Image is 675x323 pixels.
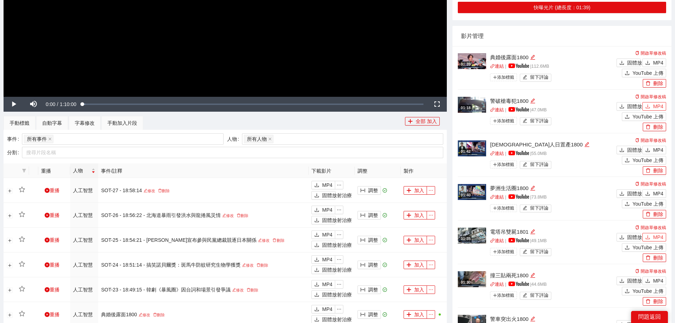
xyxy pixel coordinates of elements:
span: 刪除 [646,81,651,87]
span: 下載 [645,191,650,197]
span: 編輯 [258,238,262,242]
button: 展開行 [7,188,13,194]
button: 省略 [335,230,343,239]
font: 修改 [236,288,244,292]
font: 01:42 [461,149,471,154]
font: 固體放射治療 [322,217,352,223]
font: 加入 [414,212,424,218]
font: 調整 [368,237,378,243]
span: 遊戲圈 [45,262,50,267]
span: 編輯 [530,55,535,60]
font: 快曝光片 (總長度：01:39) [534,5,590,10]
button: 下載MP4 [642,146,666,154]
button: 下載MP4 [642,59,666,67]
span: 下載 [314,292,319,298]
button: 下載固體放射治療 [617,277,641,285]
button: 下載MP4 [311,230,335,239]
button: 下載MP4 [311,181,335,189]
button: 展開行 [7,287,13,293]
font: 固體放射治療 [627,104,657,109]
span: 複製 [635,95,640,99]
font: 連結 [495,238,504,243]
font: MP4 [653,234,663,240]
font: 留下評論 [530,162,549,167]
button: 下載固體放射治療 [311,191,336,200]
div: 編輯 [530,184,535,193]
font: 01:30 [461,280,471,284]
button: 下載固體放射治療 [617,189,641,198]
span: 遊戲圈 [45,188,50,193]
font: 加入 [414,287,424,293]
button: 快曝光片 (總長度：01:39) [458,2,666,13]
span: 上傳 [625,245,630,251]
div: 編輯 [530,228,535,236]
span: 上傳 [625,114,630,120]
img: yt_logo_rgb_light.a676ea31.png [508,151,529,155]
font: MP4 [322,282,332,287]
button: 編輯留下評論 [520,117,551,125]
span: 下載 [314,232,319,238]
button: 加加入 [404,261,427,269]
span: 關聯 [490,282,495,286]
font: MP4 [322,182,332,188]
button: 下載固體放射治療 [311,290,336,299]
span: 編輯 [584,142,590,147]
font: 修改 [147,189,155,193]
button: 省略 [427,310,435,319]
span: 下載 [314,183,319,188]
span: 複製 [635,225,640,230]
font: 修改 [142,313,150,317]
button: 下載MP4 [311,206,335,214]
span: 加 [406,262,411,268]
button: 展開行 [7,238,13,243]
span: 編輯 [144,189,147,193]
font: 調整 [368,212,378,218]
button: 下載MP4 [311,280,335,289]
button: 加加入 [404,285,427,294]
span: 複製 [635,51,640,55]
span: 刪除 [272,238,276,242]
div: 編輯 [530,53,535,62]
a: 關聯連結 [490,107,504,112]
font: 01:35 [461,236,471,241]
img: 36e08671-e608-47e2-8475-4103c4b857f2.jpg [458,228,486,244]
font: 固體放射治療 [627,278,657,284]
font: 修改 [246,263,254,267]
font: YouTube 上傳 [632,201,663,207]
font: 重播 [50,287,60,293]
img: 29c28c3b-5865-43b8-bfa3-7d8c39d13ec2.jpg [458,271,486,287]
font: 調整 [368,188,378,193]
font: MP4 [653,191,663,196]
span: 省略 [335,282,343,287]
font: YouTube 上傳 [632,245,663,250]
button: 加加入 [404,310,427,319]
span: 省略 [335,183,343,188]
button: 展開行 [7,262,13,268]
span: 上傳 [625,71,630,76]
font: 重播 [50,188,60,193]
span: 下載 [619,235,624,240]
button: 上傳YouTube 上傳 [622,200,666,208]
font: MP4 [653,60,663,66]
button: 省略 [335,255,343,264]
span: 加 [406,213,411,218]
font: 刪除 [260,263,268,267]
button: 加全部 加入 [405,117,440,126]
font: 重播 [50,262,60,268]
span: 關聯 [490,195,495,199]
span: 下載 [314,257,319,263]
button: 刪除刪除 [643,79,666,88]
button: 省略 [427,285,435,294]
img: yt_logo_rgb_light.a676ea31.png [508,282,529,286]
button: 省略 [427,261,435,269]
span: 刪除 [257,263,260,267]
span: 省略 [427,312,435,317]
span: 下載 [619,60,624,66]
font: 刪除 [653,168,663,173]
font: MP4 [322,207,332,213]
button: 下載MP4 [642,277,666,285]
button: 下載固體放射治療 [617,59,641,67]
font: 刪除 [162,189,170,193]
span: 關聯 [490,151,495,156]
span: 列寬 [360,262,365,268]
